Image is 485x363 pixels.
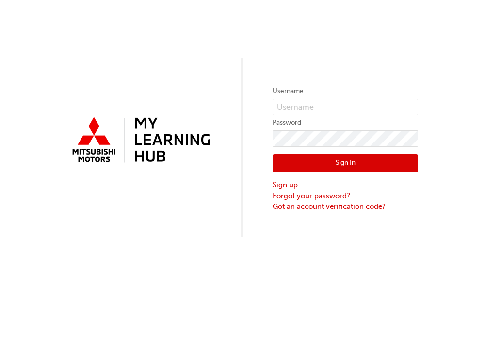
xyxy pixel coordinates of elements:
a: Got an account verification code? [273,201,418,212]
a: Sign up [273,179,418,190]
button: Sign In [273,154,418,173]
label: Password [273,117,418,128]
input: Username [273,99,418,115]
a: Forgot your password? [273,190,418,202]
img: mmal [67,113,212,168]
label: Username [273,85,418,97]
